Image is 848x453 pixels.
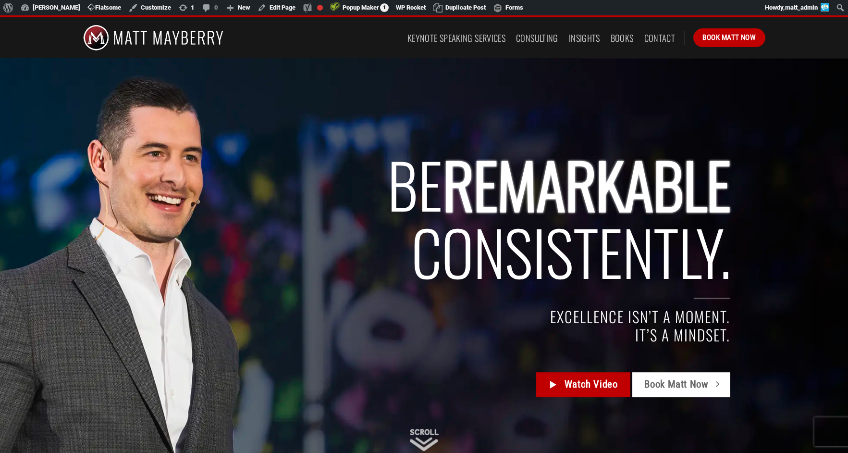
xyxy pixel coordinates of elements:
a: Books [611,29,634,47]
a: Insights [569,29,600,47]
img: Scroll Down [410,429,439,451]
span: Book Matt Now [702,32,756,43]
a: Watch Video [536,373,630,398]
span: 1 [380,3,389,12]
h4: EXCELLENCE ISN’T A MOMENT. [160,308,731,326]
span: REMARKABLE [442,138,730,229]
div: Focus keyphrase not set [317,5,323,11]
a: Consulting [516,29,558,47]
img: Matt Mayberry [83,17,224,58]
a: Keynote Speaking Services [407,29,505,47]
h2: BE [160,151,731,286]
span: Consistently. [411,206,730,297]
h4: IT’S A MINDSET. [160,326,731,344]
span: matt_admin [785,4,818,11]
span: Book Matt Now [644,377,708,393]
a: Book Matt Now [693,28,765,47]
a: Contact [644,29,676,47]
a: Book Matt Now [632,373,730,398]
span: Watch Video [565,377,618,393]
